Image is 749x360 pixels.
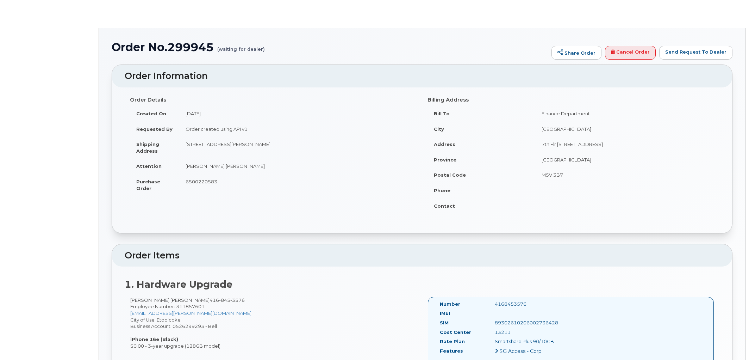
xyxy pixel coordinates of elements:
[125,251,719,261] h2: Order Items
[440,348,463,354] label: Features
[210,297,245,303] span: 416
[179,121,417,137] td: Order created using API v1
[659,46,732,60] a: Send Request To Dealer
[551,46,601,60] a: Share Order
[125,71,719,81] h2: Order Information
[440,338,465,345] label: Rate Plan
[186,179,217,184] span: 6500220583
[434,172,466,178] strong: Postal Code
[130,97,417,103] h4: Order Details
[136,179,160,191] strong: Purchase Order
[136,111,166,116] strong: Created On
[434,157,456,163] strong: Province
[179,136,417,158] td: [STREET_ADDRESS][PERSON_NAME]
[125,297,422,349] div: [PERSON_NAME] [PERSON_NAME] City of Use: Etobicoke Business Account: 0526299293 - Bell $0.00 - 3-...
[440,329,471,336] label: Cost Center
[136,163,162,169] strong: Attention
[535,106,714,121] td: Finance Department
[434,188,450,193] strong: Phone
[434,111,450,116] strong: Bill To
[136,126,173,132] strong: Requested By
[130,336,178,342] strong: iPhone 16e (Black)
[179,106,417,121] td: [DATE]
[489,319,567,326] div: 89302610206002736428
[112,41,548,53] h1: Order No.299945
[535,167,714,183] td: M5V 3B7
[605,46,656,60] a: Cancel Order
[434,126,444,132] strong: City
[130,310,251,316] a: [EMAIL_ADDRESS][PERSON_NAME][DOMAIN_NAME]
[440,319,449,326] label: SIM
[489,329,567,336] div: 13211
[179,158,417,174] td: [PERSON_NAME] [PERSON_NAME]
[434,141,455,147] strong: Address
[535,152,714,167] td: [GEOGRAPHIC_DATA]
[535,136,714,152] td: 7th Flr [STREET_ADDRESS]
[230,297,245,303] span: 3576
[489,338,567,345] div: Smartshare Plus 90/10GB
[440,310,450,317] label: IMEI
[434,203,455,209] strong: Contact
[427,97,714,103] h4: Billing Address
[136,141,159,154] strong: Shipping Address
[499,348,542,354] span: 5G Access - Corp
[219,297,230,303] span: 845
[130,304,205,309] span: Employee Number: 311857601
[489,301,567,307] div: 4168453576
[440,301,460,307] label: Number
[217,41,265,52] small: (waiting for dealer)
[535,121,714,137] td: [GEOGRAPHIC_DATA]
[125,279,232,290] strong: 1. Hardware Upgrade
